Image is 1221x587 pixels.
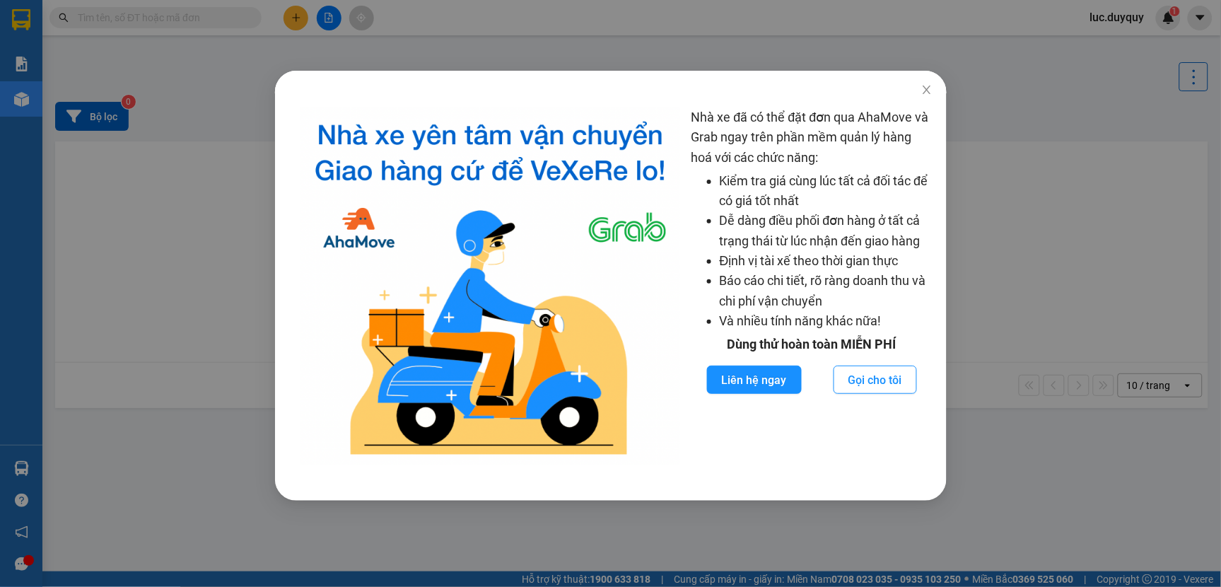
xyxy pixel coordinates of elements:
li: Kiểm tra giá cùng lúc tất cả đối tác để có giá tốt nhất [719,171,932,211]
span: Liên hệ ngay [722,371,787,389]
div: Dùng thử hoàn toàn MIỄN PHÍ [691,335,932,354]
span: Gọi cho tôi [848,371,901,389]
button: Liên hệ ngay [707,366,802,394]
button: Close [906,71,946,110]
button: Gọi cho tôi [833,366,916,394]
li: Dễ dàng điều phối đơn hàng ở tất cả trạng thái từ lúc nhận đến giao hàng [719,211,932,251]
div: Nhà xe đã có thể đặt đơn qua AhaMove và Grab ngay trên phần mềm quản lý hàng hoá với các chức năng: [691,107,932,465]
li: Và nhiều tính năng khác nữa! [719,311,932,331]
span: close [921,84,932,95]
li: Định vị tài xế theo thời gian thực [719,251,932,271]
img: logo [300,107,680,465]
li: Báo cáo chi tiết, rõ ràng doanh thu và chi phí vận chuyển [719,271,932,311]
